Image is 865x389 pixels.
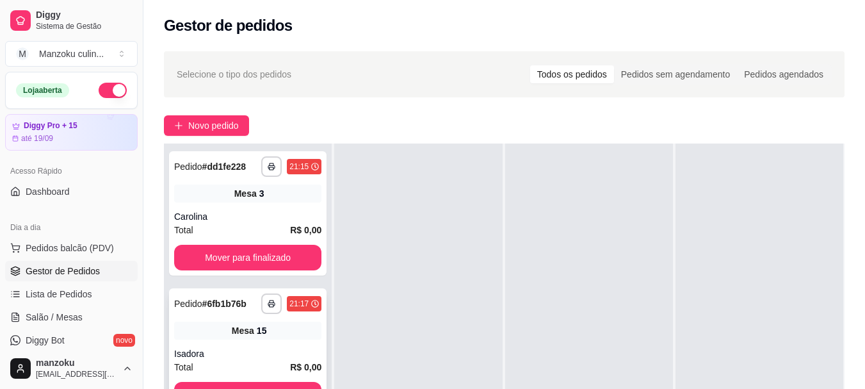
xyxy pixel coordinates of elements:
button: Select a team [5,41,138,67]
span: Novo pedido [188,119,239,133]
div: 3 [259,187,264,200]
a: Diggy Pro + 15até 19/09 [5,114,138,151]
strong: # 6fb1b76b [202,299,247,309]
strong: # dd1fe228 [202,161,247,172]
strong: R$ 0,00 [290,362,321,372]
div: Pedidos agendados [737,65,830,83]
span: Diggy Bot [26,334,65,347]
div: Carolina [174,210,321,223]
button: Alterar Status [99,83,127,98]
span: Pedidos balcão (PDV) [26,242,114,254]
div: Todos os pedidos [530,65,614,83]
span: Pedido [174,299,202,309]
span: Lista de Pedidos [26,288,92,301]
div: 15 [257,324,267,337]
h2: Gestor de pedidos [164,15,293,36]
a: DiggySistema de Gestão [5,5,138,36]
article: Diggy Pro + 15 [24,121,77,131]
div: 21:15 [289,161,309,172]
span: Mesa [232,324,254,337]
div: Acesso Rápido [5,161,138,181]
strong: R$ 0,00 [290,225,321,235]
div: Manzoku culin ... [39,47,104,60]
a: Diggy Botnovo [5,330,138,351]
span: Selecione o tipo dos pedidos [177,67,291,81]
div: Dia a dia [5,217,138,238]
span: Dashboard [26,185,70,198]
a: Salão / Mesas [5,307,138,327]
span: Total [174,223,193,237]
button: Mover para finalizado [174,245,321,270]
button: manzoku[EMAIL_ADDRESS][DOMAIN_NAME] [5,353,138,384]
button: Novo pedido [164,115,249,136]
span: M [16,47,29,60]
article: até 19/09 [21,133,53,144]
span: Mesa [234,187,257,200]
span: plus [174,121,183,130]
span: Sistema de Gestão [36,21,133,31]
span: Pedido [174,161,202,172]
a: Lista de Pedidos [5,284,138,304]
div: Loja aberta [16,83,69,97]
span: [EMAIL_ADDRESS][DOMAIN_NAME] [36,369,117,379]
a: Gestor de Pedidos [5,261,138,281]
div: Pedidos sem agendamento [614,65,737,83]
span: manzoku [36,358,117,369]
span: Total [174,360,193,374]
button: Pedidos balcão (PDV) [5,238,138,258]
span: Salão / Mesas [26,311,83,324]
a: Dashboard [5,181,138,202]
div: Isadora [174,347,321,360]
div: 21:17 [289,299,309,309]
span: Gestor de Pedidos [26,265,100,277]
span: Diggy [36,10,133,21]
